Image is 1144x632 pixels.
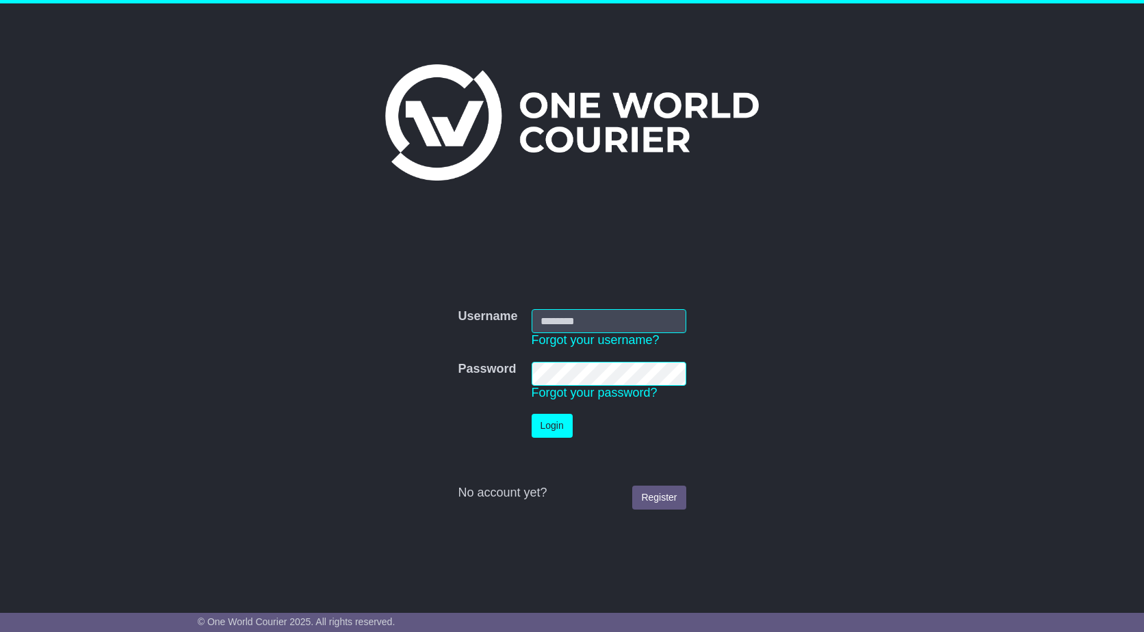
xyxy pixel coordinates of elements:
label: Username [458,309,517,324]
button: Login [532,414,573,438]
a: Forgot your password? [532,386,658,399]
label: Password [458,362,516,377]
span: © One World Courier 2025. All rights reserved. [198,616,395,627]
a: Register [632,486,686,510]
a: Forgot your username? [532,333,660,347]
div: No account yet? [458,486,686,501]
img: One World [385,64,759,181]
